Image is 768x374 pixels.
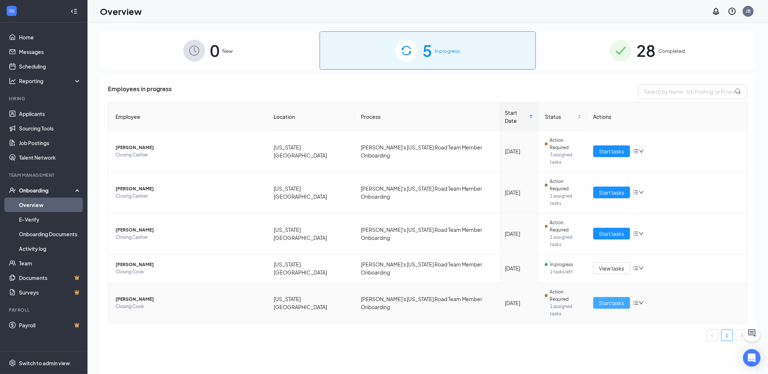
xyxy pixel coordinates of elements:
[550,303,581,317] span: 1 assigned tasks
[223,47,233,55] span: New
[19,318,81,332] a: PayrollCrown
[707,330,718,341] button: left
[505,299,534,307] div: [DATE]
[19,77,82,85] div: Reporting
[633,231,639,237] span: bars
[550,137,582,151] span: Action Required
[599,299,624,307] span: Start tasks
[505,188,534,196] div: [DATE]
[588,103,747,131] th: Actions
[505,230,534,238] div: [DATE]
[505,264,534,272] div: [DATE]
[505,109,528,125] span: Start Date
[268,172,355,213] td: [US_STATE][GEOGRAPHIC_DATA]
[712,7,721,16] svg: Notifications
[550,219,582,234] span: Action Required
[599,230,624,238] span: Start tasks
[545,113,576,121] span: Status
[116,234,262,241] span: Closing Cashier
[550,192,581,207] span: 1 assigned tasks
[100,5,142,17] h1: Overview
[19,121,81,136] a: Sourcing Tools
[633,190,639,195] span: bars
[268,103,355,131] th: Location
[722,330,733,341] a: 1
[639,231,644,236] span: down
[728,7,737,16] svg: QuestionInfo
[116,226,262,234] span: [PERSON_NAME]
[633,300,639,306] span: bars
[639,190,644,195] span: down
[435,47,460,55] span: In progress
[637,38,656,63] span: 28
[550,234,581,248] span: 1 assigned tasks
[659,47,685,55] span: Completed
[743,324,761,342] button: ChatActive
[116,192,262,200] span: Closing Cashier
[19,136,81,150] a: Job Postings
[633,265,639,271] span: bars
[116,268,262,276] span: Closing Cook
[593,262,630,274] button: View tasks
[355,172,499,213] td: [PERSON_NAME]'s [US_STATE] Road Team Member Onboarding
[19,359,70,367] div: Switch to admin view
[743,349,761,367] div: Open Intercom Messenger
[9,307,80,313] div: Payroll
[19,212,81,227] a: E-Verify
[748,329,756,338] svg: ChatActive
[740,334,744,338] span: right
[550,288,582,303] span: Action Required
[593,145,630,157] button: Start tasks
[638,84,748,99] input: Search by Name, Job Posting, or Process
[19,227,81,241] a: Onboarding Documents
[9,96,80,102] div: Hiring
[108,84,172,99] span: Employees in progress
[268,283,355,323] td: [US_STATE][GEOGRAPHIC_DATA]
[355,103,499,131] th: Process
[19,106,81,121] a: Applicants
[108,103,268,131] th: Employee
[70,8,78,15] svg: Collapse
[599,188,624,196] span: Start tasks
[355,254,499,283] td: [PERSON_NAME]'s [US_STATE] Road Team Member Onboarding
[19,30,81,44] a: Home
[116,303,262,310] span: Closing Cook
[721,330,733,341] li: 1
[639,300,644,305] span: down
[707,330,718,341] li: Previous Page
[593,228,630,239] button: Start tasks
[736,330,748,341] li: Next Page
[599,147,624,155] span: Start tasks
[210,38,220,63] span: 0
[19,241,81,256] a: Activity log
[599,264,624,272] span: View tasks
[8,7,15,15] svg: WorkstreamLogo
[593,187,630,198] button: Start tasks
[550,261,573,268] span: In progress
[268,213,355,254] td: [US_STATE][GEOGRAPHIC_DATA]
[19,44,81,59] a: Messages
[19,285,81,300] a: SurveysCrown
[550,178,582,192] span: Action Required
[19,198,81,212] a: Overview
[550,268,581,276] span: 1 tasks left
[116,296,262,303] span: [PERSON_NAME]
[355,213,499,254] td: [PERSON_NAME]'s [US_STATE] Road Team Member Onboarding
[639,149,644,154] span: down
[736,330,748,341] button: right
[19,187,75,194] div: Onboarding
[9,172,80,178] div: Team Management
[422,38,432,63] span: 5
[505,147,534,155] div: [DATE]
[268,131,355,172] td: [US_STATE][GEOGRAPHIC_DATA]
[550,151,581,166] span: 3 assigned tasks
[116,151,262,159] span: Closing Cashier
[639,266,644,271] span: down
[268,254,355,283] td: [US_STATE][GEOGRAPHIC_DATA]
[19,150,81,165] a: Talent Network
[633,148,639,154] span: bars
[355,283,499,323] td: [PERSON_NAME]'s [US_STATE] Road Team Member Onboarding
[19,256,81,270] a: Team
[116,144,262,151] span: [PERSON_NAME]
[355,131,499,172] td: [PERSON_NAME]'s [US_STATE] Road Team Member Onboarding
